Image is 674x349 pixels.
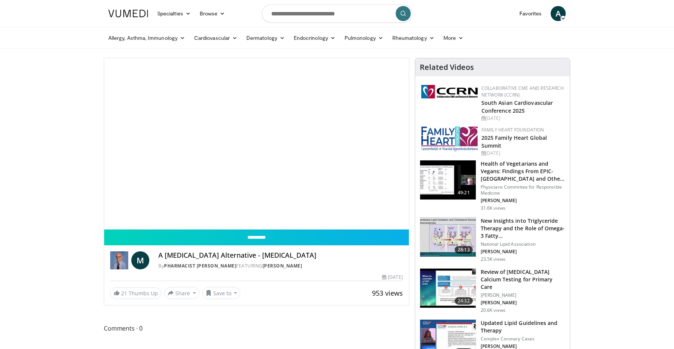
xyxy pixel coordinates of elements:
h4: A [MEDICAL_DATA] Alternative - [MEDICAL_DATA] [158,251,403,260]
video-js: Video Player [104,58,409,230]
p: [PERSON_NAME] [481,292,565,298]
a: Browse [195,6,230,21]
p: Complex Coronary Cases [481,336,565,342]
a: Family Heart Foundation [481,127,544,133]
a: 2025 Family Heart Global Summit [481,134,547,149]
img: 96363db5-6b1b-407f-974b-715268b29f70.jpeg.150x105_q85_autocrop_double_scale_upscale_version-0.2.jpg [421,127,478,151]
p: [PERSON_NAME] [481,198,565,204]
span: 953 views [372,289,403,298]
h3: Health of Vegetarians and Vegans: Findings From EPIC-[GEOGRAPHIC_DATA] and Othe… [481,160,565,183]
div: By FEATURING [158,263,403,269]
a: 49:21 Health of Vegetarians and Vegans: Findings From EPIC-[GEOGRAPHIC_DATA] and Othe… Physicians... [420,160,565,211]
a: South Asian Cardiovascular Conference 2025 [481,99,553,114]
p: [PERSON_NAME] [481,249,565,255]
a: Allergy, Asthma, Immunology [104,30,190,45]
p: 20.6K views [481,307,506,313]
img: VuMedi Logo [108,10,148,17]
a: More [439,30,468,45]
a: Pharmacist [PERSON_NAME] [164,263,236,269]
div: [DATE] [382,274,402,281]
h3: Updated Lipid Guidelines and Therapy [481,319,565,334]
p: [PERSON_NAME] [481,300,565,306]
span: 21 [121,290,127,297]
a: 28:13 New Insights into Triglyceride Therapy and the Role of Omega-3 Fatty… National Lipid Associ... [420,217,565,262]
a: Cardiovascular [190,30,242,45]
a: Endocrinology [289,30,340,45]
img: f4af32e0-a3f3-4dd9-8ed6-e543ca885e6d.150x105_q85_crop-smart_upscale.jpg [420,269,476,308]
span: Comments 0 [104,323,409,333]
a: Specialties [153,6,195,21]
a: 21 Thumbs Up [110,287,161,299]
span: 49:21 [455,189,473,196]
button: Save to [202,287,241,299]
a: A [551,6,566,21]
a: Rheumatology [388,30,439,45]
h3: New Insights into Triglyceride Therapy and the Role of Omega-3 Fatty… [481,217,565,240]
p: Physicians Committee for Responsible Medicine [481,184,565,196]
p: 31.6K views [481,205,506,211]
div: [DATE] [481,115,564,122]
span: 28:13 [455,246,473,254]
button: Share [164,287,199,299]
a: Pulmonology [340,30,388,45]
img: a04ee3ba-8487-4636-b0fb-5e8d268f3737.png.150x105_q85_autocrop_double_scale_upscale_version-0.2.png [421,85,478,98]
p: National Lipid Association [481,241,565,247]
a: [PERSON_NAME] [263,263,302,269]
h4: Related Videos [420,63,474,72]
a: 24:32 Review of [MEDICAL_DATA] Calcium Testing for Primary Care [PERSON_NAME] [PERSON_NAME] 20.6K... [420,268,565,313]
a: Favorites [515,6,546,21]
a: M [131,251,149,269]
img: 45ea033d-f728-4586-a1ce-38957b05c09e.150x105_q85_crop-smart_upscale.jpg [420,218,476,257]
img: Pharmacist Michael [110,251,128,269]
a: Collaborative CME and Research Network (CCRN) [481,85,564,98]
p: 23.5K views [481,256,506,262]
div: [DATE] [481,150,564,157]
a: Dermatology [242,30,289,45]
span: 24:32 [455,297,473,305]
h3: Review of [MEDICAL_DATA] Calcium Testing for Primary Care [481,268,565,291]
input: Search topics, interventions [262,5,412,23]
img: 606f2b51-b844-428b-aa21-8c0c72d5a896.150x105_q85_crop-smart_upscale.jpg [420,160,476,199]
